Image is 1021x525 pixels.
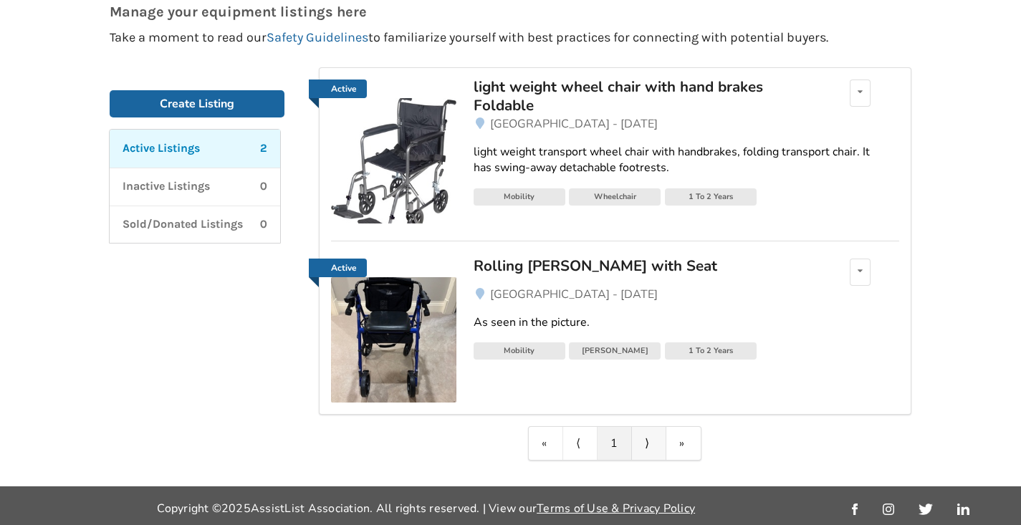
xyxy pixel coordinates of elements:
div: Mobility [474,188,565,206]
img: instagram_link [883,504,894,515]
a: MobilityWheelchair1 To 2 Years [474,188,899,209]
a: Active [331,259,456,403]
a: Next item [632,427,666,460]
div: [PERSON_NAME] [569,342,661,360]
span: [GEOGRAPHIC_DATA] - [DATE] [490,116,658,132]
a: Mobility[PERSON_NAME]1 To 2 Years [474,342,899,363]
a: Active [309,80,367,98]
div: 1 To 2 Years [665,188,757,206]
a: Create Listing [110,90,284,117]
a: 1 [598,427,632,460]
a: First item [529,427,563,460]
div: Wheelchair [569,188,661,206]
a: Terms of Use & Privacy Policy [537,501,695,516]
a: [GEOGRAPHIC_DATA] - [DATE] [474,286,899,303]
div: light weight wheel chair with hand brakes Foldable [474,77,808,115]
img: mobility-light weight wheel chair with hand brakes foldable [331,98,456,223]
a: Safety Guidelines [267,29,368,45]
p: 0 [260,216,267,233]
p: 0 [260,178,267,195]
img: facebook_link [852,504,858,515]
div: light weight transport wheel chair with handbrakes, folding transport chair. It has swing-away de... [474,144,899,177]
img: twitter_link [919,504,932,515]
div: 1 To 2 Years [665,342,757,360]
p: Sold/Donated Listings [123,216,243,233]
a: Rolling [PERSON_NAME] with Seat [474,259,808,286]
a: As seen in the picture. [474,303,899,342]
a: light weight transport wheel chair with handbrakes, folding transport chair. It has swing-away de... [474,133,899,188]
div: As seen in the picture. [474,314,899,331]
div: Pagination Navigation [528,426,701,461]
p: 2 [260,140,267,157]
p: Inactive Listings [123,178,210,195]
p: Active Listings [123,140,200,157]
img: linkedin_link [957,504,969,515]
a: Last item [666,427,701,460]
div: Rolling [PERSON_NAME] with Seat [474,256,808,275]
div: Mobility [474,342,565,360]
a: Active [309,259,367,277]
a: light weight wheel chair with hand brakes Foldable [474,80,808,115]
p: Take a moment to read our to familiarize yourself with best practices for connecting with potenti... [110,31,911,44]
a: Previous item [563,427,598,460]
a: Active [331,80,456,223]
a: [GEOGRAPHIC_DATA] - [DATE] [474,115,899,133]
img: mobility-rolling walker with seat [331,277,456,403]
span: [GEOGRAPHIC_DATA] - [DATE] [490,286,658,302]
p: Manage your equipment listings here [110,4,911,19]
